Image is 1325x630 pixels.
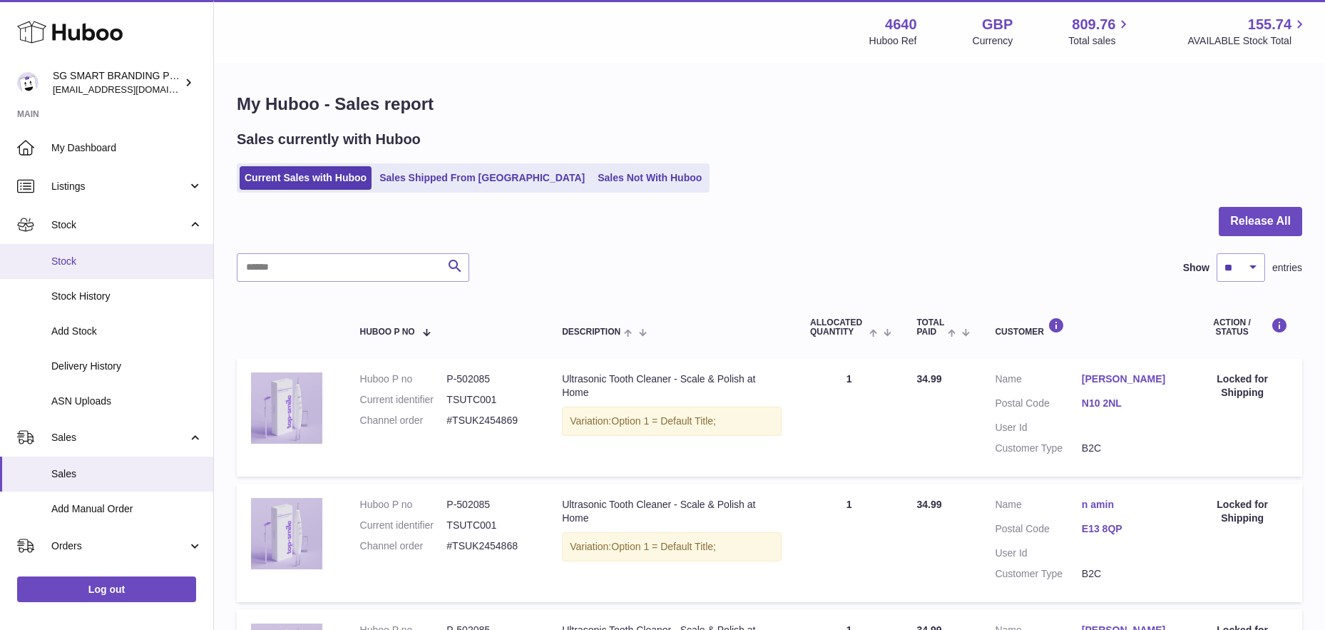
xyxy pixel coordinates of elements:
span: ASN Uploads [51,395,203,408]
span: 34.99 [916,373,941,385]
dd: B2C [1082,442,1168,455]
dt: Postal Code [995,397,1081,414]
a: Sales Shipped From [GEOGRAPHIC_DATA] [374,166,590,190]
dt: User Id [995,421,1081,435]
dt: Current identifier [360,519,447,532]
strong: 4640 [885,15,917,34]
div: SG SMART BRANDING PTE. LTD. [53,69,181,96]
span: Sales [51,467,203,481]
a: Log out [17,576,196,602]
div: Locked for Shipping [1197,498,1288,525]
span: Total sales [1068,34,1132,48]
img: plaqueremoverforteethbestselleruk5.png [251,372,322,444]
a: 155.74 AVAILABLE Stock Total [1187,15,1308,48]
dt: Postal Code [995,522,1081,539]
dt: Customer Type [995,567,1081,581]
dd: P-502085 [446,498,533,512]
span: Stock [51,218,188,232]
span: 34.99 [916,499,941,510]
span: AVAILABLE Stock Total [1187,34,1308,48]
div: Huboo Ref [869,34,917,48]
dt: Current identifier [360,393,447,407]
span: Add Manual Order [51,502,203,516]
span: Total paid [916,318,944,337]
dt: Customer Type [995,442,1081,455]
td: 1 [796,484,902,602]
span: 809.76 [1072,15,1115,34]
a: N10 2NL [1082,397,1168,410]
div: Variation: [562,532,782,562]
span: entries [1272,261,1302,275]
span: [EMAIL_ADDRESS][DOMAIN_NAME] [53,83,210,95]
a: Current Sales with Huboo [240,166,372,190]
dt: Name [995,372,1081,390]
h1: My Huboo - Sales report [237,93,1302,116]
button: Release All [1219,207,1302,236]
span: Orders [51,539,188,553]
dt: Channel order [360,414,447,427]
span: Sales [51,431,188,444]
a: Sales Not With Huboo [593,166,707,190]
span: Listings [51,180,188,193]
span: Stock History [51,290,203,303]
div: Ultrasonic Tooth Cleaner - Scale & Polish at Home [562,372,782,400]
dd: TSUTC001 [446,519,533,532]
span: Stock [51,255,203,268]
span: Option 1 = Default Title; [611,415,716,427]
div: Currency [973,34,1013,48]
dd: P-502085 [446,372,533,386]
dt: Huboo P no [360,372,447,386]
label: Show [1183,261,1209,275]
a: E13 8QP [1082,522,1168,536]
strong: GBP [982,15,1013,34]
span: Add Stock [51,325,203,338]
div: Ultrasonic Tooth Cleaner - Scale & Polish at Home [562,498,782,525]
dd: TSUTC001 [446,393,533,407]
dd: #TSUK2454869 [446,414,533,427]
a: [PERSON_NAME] [1082,372,1168,386]
span: My Dashboard [51,141,203,155]
div: Locked for Shipping [1197,372,1288,400]
a: 809.76 Total sales [1068,15,1132,48]
div: Variation: [562,407,782,436]
img: uktopsmileshipping@gmail.com [17,72,39,93]
div: Customer [995,317,1168,337]
span: 155.74 [1248,15,1291,34]
h2: Sales currently with Huboo [237,130,421,149]
dt: User Id [995,547,1081,560]
dt: Huboo P no [360,498,447,512]
div: Action / Status [1197,317,1288,337]
span: Huboo P no [360,327,415,337]
td: 1 [796,358,902,477]
dt: Channel order [360,539,447,553]
dd: #TSUK2454868 [446,539,533,553]
span: Description [562,327,620,337]
span: Delivery History [51,360,203,373]
dt: Name [995,498,1081,515]
dd: B2C [1082,567,1168,581]
span: ALLOCATED Quantity [810,318,866,337]
img: plaqueremoverforteethbestselleruk5.png [251,498,322,569]
span: Option 1 = Default Title; [611,541,716,552]
a: n amin [1082,498,1168,512]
